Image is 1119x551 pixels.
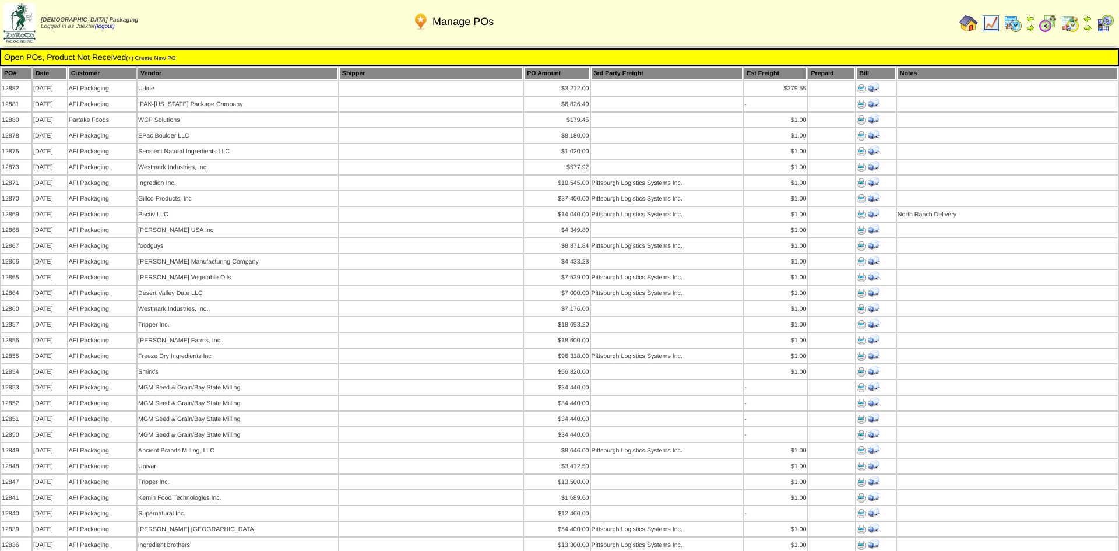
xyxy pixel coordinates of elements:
img: Print [857,194,866,203]
td: AFI Packaging [68,364,136,379]
td: [DATE] [33,333,67,348]
td: Freeze Dry Ingredients Inc [138,349,338,363]
td: AFI Packaging [68,522,136,536]
img: line_graph.gif [981,14,1000,33]
th: Vendor [138,67,338,80]
td: 12854 [1,364,31,379]
img: Print Receiving Document [868,113,879,125]
img: Print [857,509,866,518]
img: Print Receiving Document [868,145,879,156]
img: Print Receiving Document [868,129,879,141]
td: 12881 [1,97,31,111]
td: [PERSON_NAME] Farms, Inc. [138,333,338,348]
td: AFI Packaging [68,238,136,253]
th: Date [33,67,67,80]
img: Print [857,147,866,156]
td: Pittsburgh Logistics Systems Inc. [591,349,743,363]
div: $8,871.84 [525,243,589,250]
img: Print Receiving Document [868,334,879,345]
td: Supernatural Inc. [138,506,338,521]
img: Print Receiving Document [868,97,879,109]
div: $1.00 [744,180,806,187]
td: Univar [138,459,338,473]
td: WCP Solutions [138,113,338,127]
img: Print [857,462,866,471]
td: 12882 [1,81,31,96]
img: Print Receiving Document [868,318,879,329]
td: Partake Foods [68,113,136,127]
td: 12864 [1,286,31,300]
td: Smirk's [138,364,338,379]
div: $4,349.80 [525,227,589,234]
div: $7,539.00 [525,274,589,281]
td: - [744,427,807,442]
div: $1.00 [744,353,806,360]
td: [PERSON_NAME] Manufacturing Company [138,254,338,269]
td: AFI Packaging [68,333,136,348]
td: Pittsburgh Logistics Systems Inc. [591,522,743,536]
img: po.png [411,12,430,31]
td: [DATE] [33,207,67,222]
img: arrowright.gif [1083,23,1092,33]
div: $1.00 [744,148,806,155]
td: AFI Packaging [68,254,136,269]
td: [DATE] [33,364,67,379]
td: Gillco Products, Inc [138,191,338,206]
td: Westmark Industries, Inc. [138,160,338,174]
td: AFI Packaging [68,286,136,300]
td: 12873 [1,160,31,174]
td: 12852 [1,396,31,410]
img: Print Receiving Document [868,192,879,203]
img: Print Receiving Document [868,507,879,518]
td: AFI Packaging [68,317,136,332]
td: Pittsburgh Logistics Systems Inc. [591,443,743,458]
img: Print Receiving Document [868,444,879,455]
td: [DATE] [33,113,67,127]
td: - [744,380,807,395]
td: [PERSON_NAME] USA Inc [138,223,338,237]
img: Print [857,367,866,377]
td: 12868 [1,223,31,237]
td: AFI Packaging [68,207,136,222]
td: AFI Packaging [68,475,136,489]
div: $4,433.28 [525,258,589,265]
td: AFI Packaging [68,81,136,96]
img: Print Receiving Document [868,396,879,408]
div: $1.00 [744,463,806,470]
td: [DATE] [33,506,67,521]
img: calendarinout.gif [1061,14,1079,33]
img: Print [857,273,866,282]
td: [DATE] [33,144,67,159]
td: 12851 [1,412,31,426]
td: foodguys [138,238,338,253]
td: AFI Packaging [68,490,136,505]
td: IPAK-[US_STATE] Package Company [138,97,338,111]
td: 12853 [1,380,31,395]
td: Pactiv LLC [138,207,338,222]
div: $10,545.00 [525,180,589,187]
td: EPac Boulder LLC [138,128,338,143]
div: $8,646.00 [525,447,589,454]
img: Print [857,446,866,455]
div: $577.92 [525,164,589,171]
td: [DATE] [33,176,67,190]
td: Pittsburgh Logistics Systems Inc. [591,238,743,253]
td: - [744,506,807,521]
div: $3,212.00 [525,85,589,92]
img: Print [857,415,866,424]
img: Print Receiving Document [868,365,879,377]
img: Print [857,383,866,392]
td: AFI Packaging [68,223,136,237]
td: AFI Packaging [68,380,136,395]
td: [DATE] [33,254,67,269]
img: Print Receiving Document [868,239,879,251]
img: calendarcustomer.gif [1096,14,1114,33]
td: U-line [138,81,338,96]
div: $1.00 [744,227,806,234]
td: [DATE] [33,475,67,489]
td: - [744,396,807,410]
div: $54,400.00 [525,526,589,533]
td: AFI Packaging [68,396,136,410]
td: Pittsburgh Logistics Systems Inc. [591,191,743,206]
th: Customer [68,67,136,80]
